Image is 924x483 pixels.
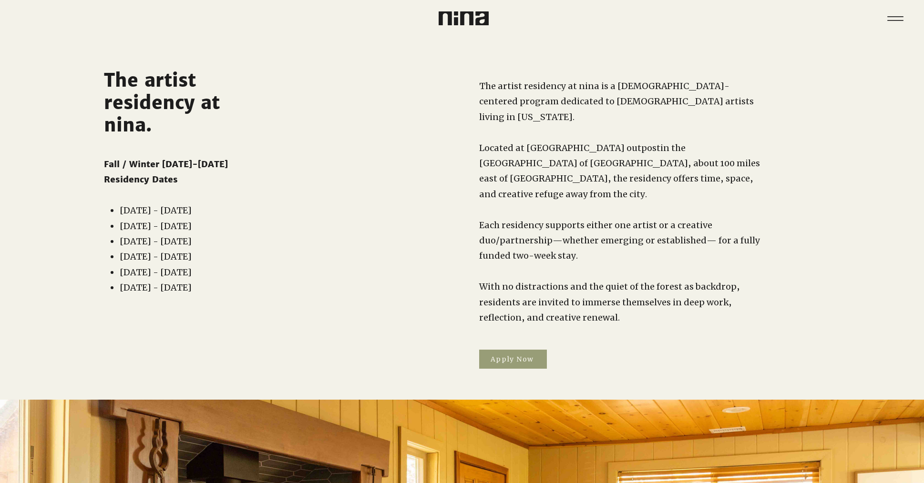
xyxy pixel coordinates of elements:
[491,355,534,363] span: Apply Now
[120,251,192,262] span: [DATE] - [DATE]
[479,350,547,369] a: Apply Now
[120,221,192,231] span: [DATE] - [DATE]
[881,4,910,33] nav: Site
[120,205,192,216] span: [DATE] - [DATE]
[104,159,228,185] span: Fall / Winter [DATE]-[DATE] Residency Dates
[439,11,489,25] img: Nina Logo CMYK_Charcoal.png
[120,267,192,278] span: [DATE] - [DATE]
[479,220,760,262] span: Each residency supports either one artist or a creative duo/partnership—whether emerging or estab...
[120,236,192,247] span: [DATE] - [DATE]
[479,80,754,122] span: The artist residency at nina is a [DEMOGRAPHIC_DATA]-centered program dedicated to [DEMOGRAPHIC_D...
[120,282,192,293] span: [DATE] - [DATE]
[479,281,740,323] span: With no distractions and the quiet of the forest as backdrop, residents are invited to immerse th...
[479,142,760,200] span: in the [GEOGRAPHIC_DATA] of [GEOGRAPHIC_DATA], about 100 miles east of [GEOGRAPHIC_DATA], the res...
[881,4,910,33] button: Menu
[104,69,220,136] span: The artist residency at nina.
[479,142,660,153] span: Located at [GEOGRAPHIC_DATA] outpost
